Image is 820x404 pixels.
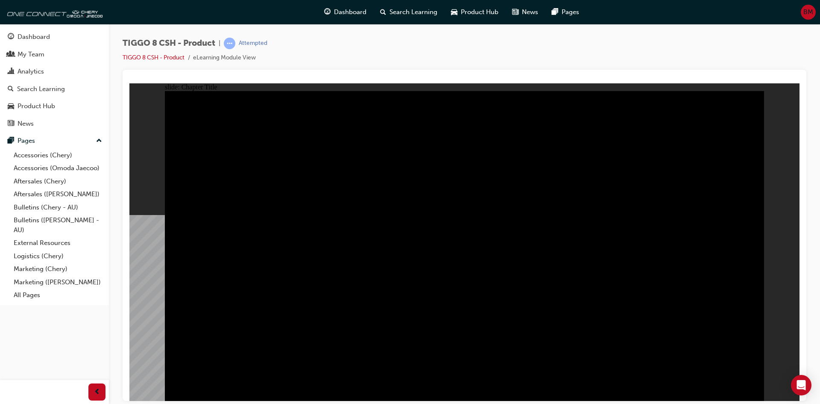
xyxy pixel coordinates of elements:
a: news-iconNews [505,3,545,21]
div: Search Learning [17,84,65,94]
span: BM [803,7,813,17]
button: Pages [3,133,105,149]
a: TIGGO 8 CSH - Product [123,54,184,61]
a: guage-iconDashboard [317,3,373,21]
span: chart-icon [8,68,14,76]
a: Accessories (Omoda Jaecoo) [10,162,105,175]
a: Aftersales ([PERSON_NAME]) [10,188,105,201]
div: Pages [18,136,35,146]
a: Accessories (Chery) [10,149,105,162]
div: News [18,119,34,129]
div: Open Intercom Messenger [791,375,811,395]
span: Search Learning [389,7,437,17]
li: eLearning Module View [193,53,256,63]
span: pages-icon [552,7,558,18]
span: guage-icon [8,33,14,41]
span: prev-icon [94,387,100,398]
div: Product Hub [18,101,55,111]
a: Analytics [3,64,105,80]
a: Product Hub [3,98,105,114]
div: Attempted [239,39,267,47]
button: DashboardMy TeamAnalyticsSearch LearningProduct HubNews [3,27,105,133]
span: | [219,38,220,48]
span: guage-icon [324,7,331,18]
a: Dashboard [3,29,105,45]
a: News [3,116,105,132]
span: News [522,7,538,17]
a: External Resources [10,236,105,250]
a: Bulletins (Chery - AU) [10,201,105,214]
span: Pages [562,7,579,17]
img: oneconnect [4,3,102,21]
div: Analytics [18,67,44,77]
a: Marketing ([PERSON_NAME]) [10,276,105,289]
a: Aftersales (Chery) [10,175,105,188]
span: pages-icon [8,137,14,145]
a: Bulletins ([PERSON_NAME] - AU) [10,214,105,236]
span: car-icon [451,7,457,18]
span: car-icon [8,103,14,110]
a: All Pages [10,289,105,302]
a: pages-iconPages [545,3,586,21]
span: TIGGO 8 CSH - Product [123,38,215,48]
span: up-icon [96,136,102,147]
span: Dashboard [334,7,366,17]
a: My Team [3,47,105,62]
span: news-icon [512,7,518,18]
span: search-icon [380,7,386,18]
button: BM [801,5,816,20]
span: search-icon [8,86,14,93]
div: Dashboard [18,32,50,42]
span: Product Hub [461,7,498,17]
span: learningRecordVerb_ATTEMPT-icon [224,38,235,49]
a: Logistics (Chery) [10,250,105,263]
a: Search Learning [3,81,105,97]
a: car-iconProduct Hub [444,3,505,21]
span: news-icon [8,120,14,128]
a: Marketing (Chery) [10,262,105,276]
span: people-icon [8,51,14,59]
div: My Team [18,50,44,59]
a: search-iconSearch Learning [373,3,444,21]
